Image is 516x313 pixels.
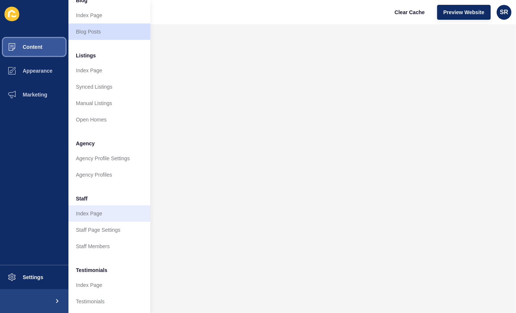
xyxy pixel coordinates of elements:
[76,140,95,147] span: Agency
[388,5,431,20] button: Clear Cache
[68,7,150,23] a: Index Page
[68,111,150,128] a: Open Homes
[443,9,484,16] span: Preview Website
[68,150,150,167] a: Agency Profile Settings
[68,238,150,254] a: Staff Members
[68,167,150,183] a: Agency Profiles
[68,293,150,310] a: Testimonials
[500,9,508,16] span: SR
[437,5,491,20] button: Preview Website
[76,266,108,274] span: Testimonials
[68,95,150,111] a: Manual Listings
[68,222,150,238] a: Staff Page Settings
[68,205,150,222] a: Index Page
[68,23,150,40] a: Blog Posts
[68,277,150,293] a: Index Page
[76,52,96,59] span: Listings
[68,79,150,95] a: Synced Listings
[68,62,150,79] a: Index Page
[76,195,87,202] span: Staff
[395,9,425,16] span: Clear Cache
